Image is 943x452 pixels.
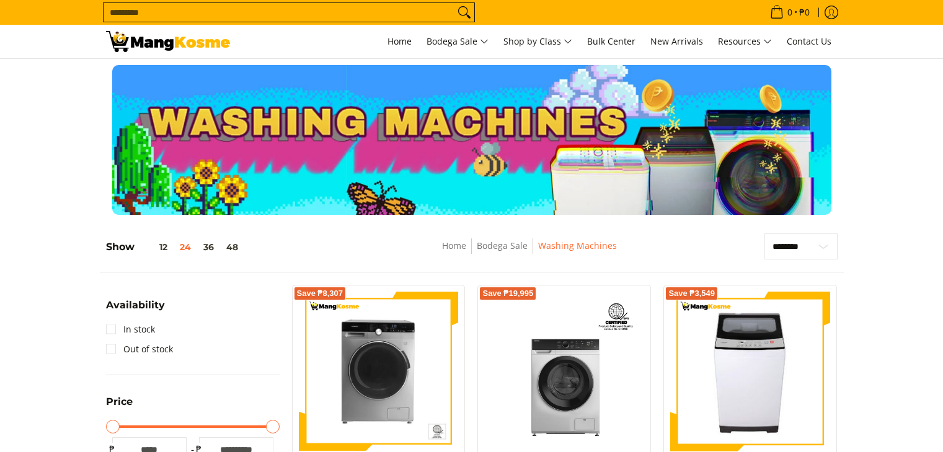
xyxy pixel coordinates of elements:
[497,25,578,58] a: Shop by Class
[484,292,644,451] img: Toshiba 10.5 KG Front Load Inverter Washing Machine (Class A)
[427,34,489,50] span: Bodega Sale
[482,290,533,297] span: Save ₱19,995
[650,35,703,47] span: New Arrivals
[644,25,709,58] a: New Arrivals
[106,300,165,319] summary: Open
[106,397,133,407] span: Price
[676,292,826,451] img: condura-7.5kg-topload-non-inverter-washing-machine-class-c-full-view-mang-kosme
[242,25,838,58] nav: Main Menu
[174,242,197,252] button: 24
[587,35,635,47] span: Bulk Center
[299,292,459,451] img: Condura 10 KG Front Load Combo Inverter Washing Machine (Premium)
[766,6,813,19] span: •
[135,242,174,252] button: 12
[420,25,495,58] a: Bodega Sale
[581,25,642,58] a: Bulk Center
[106,241,244,253] h5: Show
[106,319,155,339] a: In stock
[781,25,838,58] a: Contact Us
[786,8,794,17] span: 0
[197,242,220,252] button: 36
[797,8,812,17] span: ₱0
[503,34,572,50] span: Shop by Class
[442,240,466,251] a: Home
[668,290,715,297] span: Save ₱3,549
[538,240,617,251] a: Washing Machines
[477,240,528,251] a: Bodega Sale
[387,35,412,47] span: Home
[106,339,173,359] a: Out of stock
[381,25,418,58] a: Home
[106,300,165,310] span: Availability
[106,31,230,52] img: Washing Machines l Mang Kosme: Home Appliances Warehouse Sale Partner
[787,35,831,47] span: Contact Us
[718,34,772,50] span: Resources
[352,238,707,266] nav: Breadcrumbs
[712,25,778,58] a: Resources
[106,397,133,416] summary: Open
[297,290,343,297] span: Save ₱8,307
[220,242,244,252] button: 48
[454,3,474,22] button: Search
